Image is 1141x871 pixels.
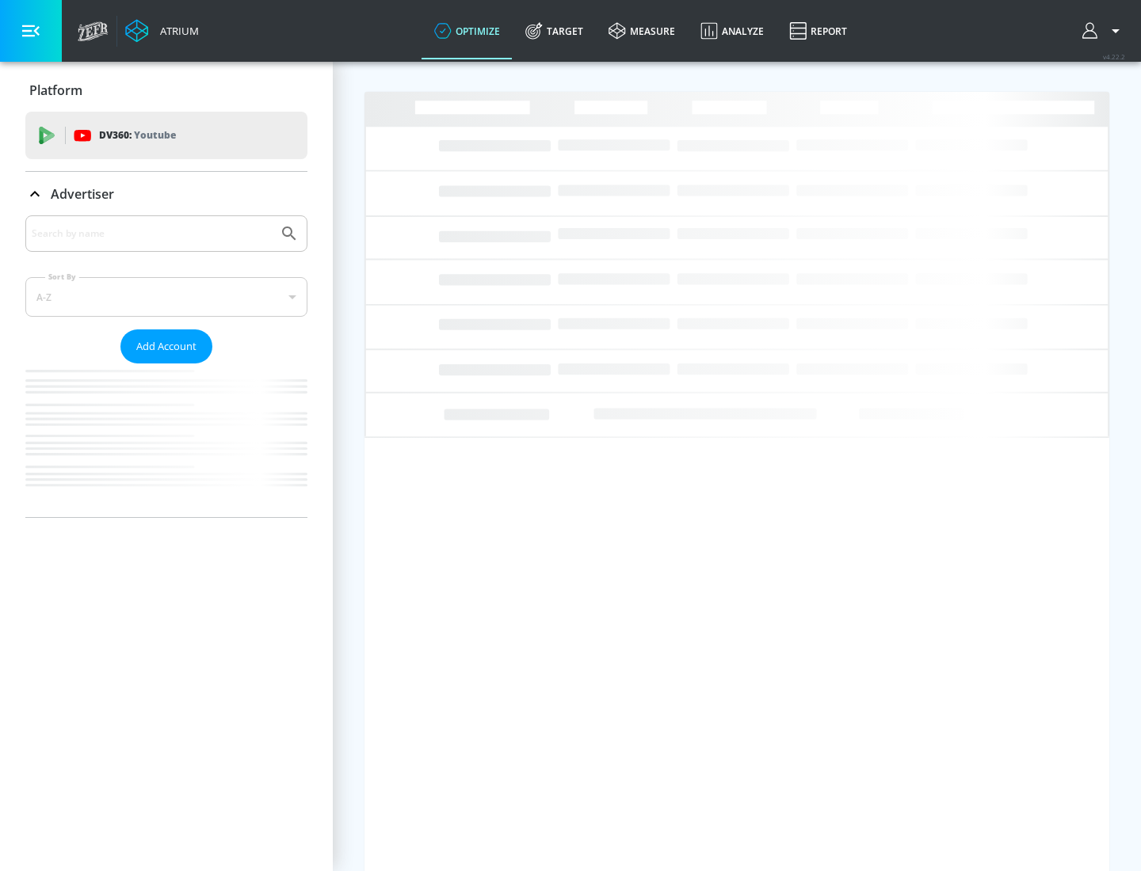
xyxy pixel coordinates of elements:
div: Atrium [154,24,199,38]
div: Advertiser [25,215,307,517]
a: optimize [422,2,513,59]
button: Add Account [120,329,212,363]
p: Platform [29,82,82,99]
div: DV360: Youtube [25,112,307,159]
a: measure [596,2,688,59]
a: Analyze [688,2,777,59]
span: Add Account [136,337,197,356]
input: Search by name [32,223,272,244]
span: v 4.22.2 [1103,52,1125,61]
p: Youtube [134,127,176,143]
label: Sort By [45,272,79,282]
div: A-Z [25,277,307,317]
p: DV360: [99,127,176,144]
div: Platform [25,68,307,112]
nav: list of Advertiser [25,363,307,517]
a: Atrium [125,19,199,43]
p: Advertiser [51,185,114,203]
div: Advertiser [25,172,307,216]
a: Target [513,2,596,59]
a: Report [777,2,860,59]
